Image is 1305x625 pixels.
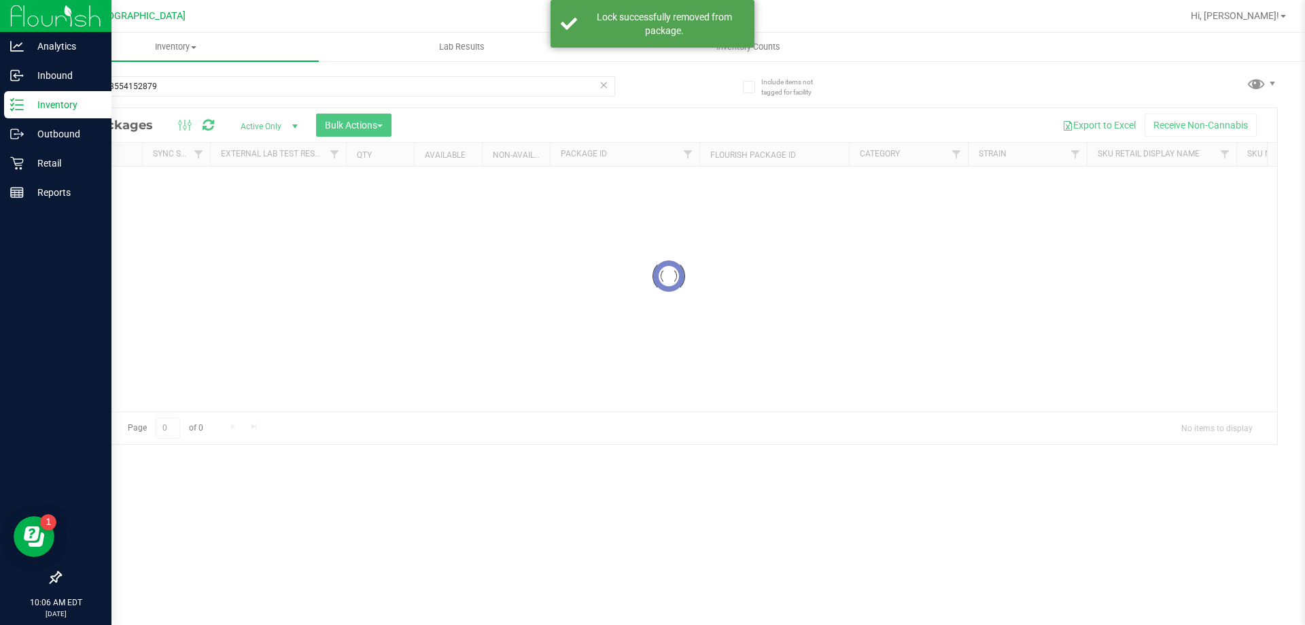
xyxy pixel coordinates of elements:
inline-svg: Retail [10,156,24,170]
span: Lab Results [421,41,503,53]
span: Include items not tagged for facility [761,77,829,97]
p: Reports [24,184,105,201]
a: Lab Results [319,33,605,61]
p: [DATE] [6,609,105,619]
inline-svg: Inventory [10,98,24,112]
p: Analytics [24,38,105,54]
p: Inventory [24,97,105,113]
span: Inventory [33,41,319,53]
p: Outbound [24,126,105,142]
p: Retail [24,155,105,171]
p: Inbound [24,67,105,84]
inline-svg: Outbound [10,127,24,141]
iframe: Resource center unread badge [40,514,56,530]
input: Search Package ID, Item Name, SKU, Lot or Part Number... [60,76,615,97]
inline-svg: Reports [10,186,24,199]
div: Lock successfully removed from package. [585,10,744,37]
a: Inventory [33,33,319,61]
span: Clear [599,76,608,94]
iframe: Resource center [14,516,54,557]
span: [GEOGRAPHIC_DATA] [92,10,186,22]
inline-svg: Inbound [10,69,24,82]
span: Hi, [PERSON_NAME]! [1191,10,1279,21]
p: 10:06 AM EDT [6,596,105,609]
inline-svg: Analytics [10,39,24,53]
